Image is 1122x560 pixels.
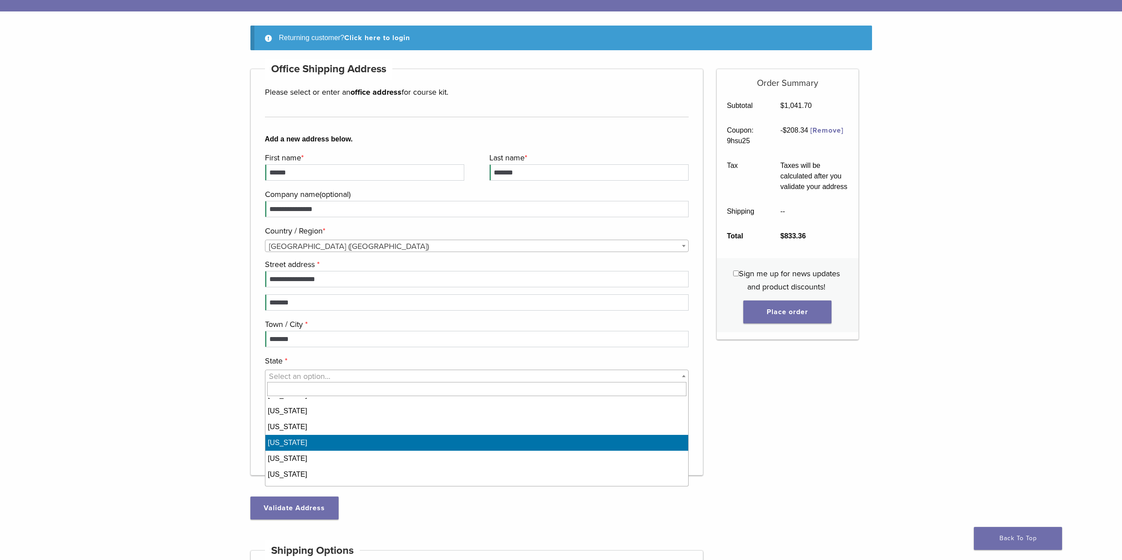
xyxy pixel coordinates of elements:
[783,126,808,134] span: 208.34
[250,497,339,519] button: Validate Address
[770,118,858,153] td: -
[717,93,770,118] th: Subtotal
[265,318,687,331] label: Town / City
[717,69,858,89] h5: Order Summary
[250,26,872,50] div: Returning customer?
[733,271,739,276] input: Sign me up for news updates and product discounts!
[265,240,689,252] span: United States (US)
[265,354,687,367] label: State
[320,189,350,199] span: (optional)
[265,258,687,271] label: Street address
[265,151,462,164] label: First name
[974,527,1062,550] a: Back To Top
[265,240,689,252] span: Country / Region
[739,269,840,292] span: Sign me up for news updates and product discounts!
[265,435,689,451] li: [US_STATE]
[810,126,843,135] a: Remove 9hsu25 coupon
[780,102,784,109] span: $
[265,134,689,145] b: Add a new address below.
[265,403,689,419] li: [US_STATE]
[265,59,393,80] h4: Office Shipping Address
[780,232,806,240] bdi: 833.36
[717,118,770,153] th: Coupon: 9hsu25
[265,370,689,382] span: State
[717,224,770,248] th: Total
[783,126,787,134] span: $
[265,85,689,99] p: Please select or enter an for course kit.
[780,208,785,215] span: --
[743,300,831,323] button: Place order
[489,151,686,164] label: Last name
[350,87,402,97] strong: office address
[717,153,770,199] th: Tax
[265,224,687,237] label: Country / Region
[344,33,410,42] a: Click here to login
[265,419,689,435] li: [US_STATE]
[780,102,812,109] bdi: 1,041.70
[717,199,770,224] th: Shipping
[269,371,330,381] span: Select an option…
[265,482,689,498] li: [US_STATE]
[780,232,784,240] span: $
[265,467,689,482] li: [US_STATE]
[770,153,858,199] td: Taxes will be calculated after you validate your address
[265,188,687,201] label: Company name
[265,451,689,467] li: [US_STATE]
